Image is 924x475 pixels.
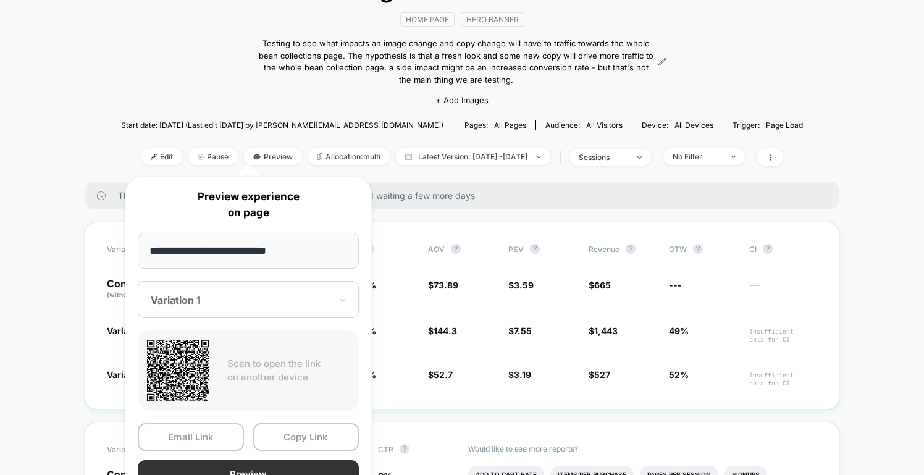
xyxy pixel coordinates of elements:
span: Variation [107,444,175,454]
div: No Filter [673,152,722,161]
span: Allocation: multi [308,148,390,165]
div: sessions [579,153,628,162]
span: Insufficient data for CI [749,327,817,343]
img: end [198,154,204,160]
span: 527 [594,369,610,380]
span: AOV [428,245,445,254]
span: CI [749,244,817,254]
span: all pages [494,120,526,130]
div: Audience: [545,120,623,130]
span: OTW [669,244,737,254]
div: Trigger: [733,120,803,130]
p: Control [107,279,175,300]
div: Pages: [464,120,526,130]
span: Latest Version: [DATE] - [DATE] [396,148,550,165]
span: --- [749,282,817,300]
span: 144.3 [434,326,457,336]
span: $ [589,326,618,336]
span: $ [508,369,531,380]
span: Page Load [766,120,803,130]
span: | [556,148,569,166]
span: $ [589,280,611,290]
span: Device: [632,120,723,130]
span: 3.59 [514,280,534,290]
span: $ [589,369,610,380]
span: Insufficient data for CI [749,371,817,387]
p: Would like to see more reports? [468,444,817,453]
span: $ [508,326,532,336]
span: 3.19 [514,369,531,380]
span: CTR [378,445,393,454]
span: 52% [669,369,689,380]
span: 52.7 [434,369,453,380]
span: $ [508,280,534,290]
span: + Add Images [435,95,489,105]
span: 1,443 [594,326,618,336]
p: Scan to open the link on another device [227,357,350,385]
span: Start date: [DATE] (Last edit [DATE] by [PERSON_NAME][EMAIL_ADDRESS][DOMAIN_NAME]) [121,120,443,130]
button: ? [763,244,773,254]
span: $ [428,326,457,336]
span: There are still no statistically significant results. We recommend waiting a few more days [118,190,815,201]
span: Pause [188,148,238,165]
span: PSV [508,245,524,254]
span: 73.89 [434,280,458,290]
span: Variation 1 [107,326,151,336]
button: ? [530,244,540,254]
span: $ [428,280,458,290]
span: Testing to see what impacts an image change and copy change will have to traffic towards the whol... [258,38,655,86]
span: Edit [141,148,182,165]
img: end [537,156,541,158]
span: Preview [244,148,302,165]
span: Revenue [589,245,619,254]
img: calendar [405,154,412,160]
button: Email Link [138,423,244,451]
span: Variation [107,244,175,254]
span: Variation 2 [107,369,153,380]
span: 7.55 [514,326,532,336]
span: $ [428,369,453,380]
p: Preview experience on page [138,189,359,221]
img: end [637,156,642,159]
button: Copy Link [253,423,359,451]
img: rebalance [317,153,322,160]
span: --- [669,280,682,290]
button: ? [451,244,461,254]
span: hero banner [461,12,524,27]
span: (without changes) [107,291,162,298]
button: ? [693,244,703,254]
span: 49% [669,326,689,336]
span: All Visitors [586,120,623,130]
button: ? [626,244,636,254]
img: end [731,156,736,158]
span: all devices [674,120,713,130]
span: 665 [594,280,611,290]
button: ? [400,444,409,454]
img: edit [151,154,157,160]
span: home page [400,12,455,27]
